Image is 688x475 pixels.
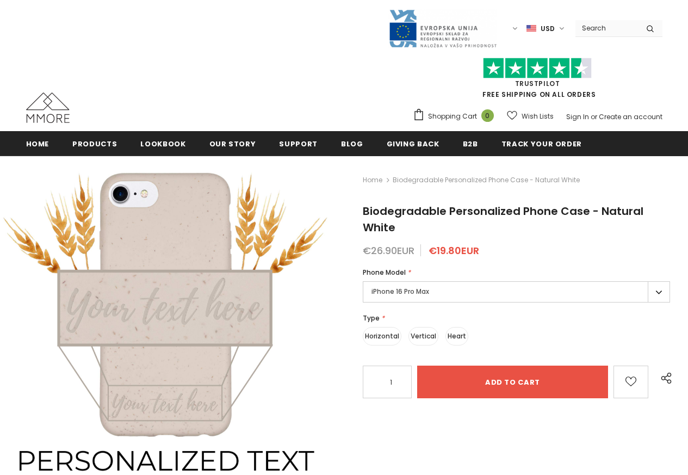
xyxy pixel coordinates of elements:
span: Wish Lists [522,111,554,122]
a: Trustpilot [515,79,560,88]
span: Products [72,139,117,149]
img: USD [526,24,536,33]
span: USD [541,23,555,34]
a: Create an account [599,112,662,121]
a: Products [72,131,117,156]
span: Blog [341,139,363,149]
span: Type [363,313,380,323]
a: B2B [463,131,478,156]
span: Giving back [387,139,439,149]
a: Javni Razpis [388,23,497,33]
a: Sign In [566,112,589,121]
span: Our Story [209,139,256,149]
label: iPhone 16 Pro Max [363,281,670,303]
img: Javni Razpis [388,9,497,48]
span: B2B [463,139,478,149]
a: Wish Lists [507,107,554,126]
a: Our Story [209,131,256,156]
a: Shopping Cart 0 [413,108,499,125]
span: €19.80EUR [429,244,479,257]
a: Giving back [387,131,439,156]
a: Track your order [501,131,582,156]
span: Home [26,139,49,149]
a: Blog [341,131,363,156]
label: Vertical [408,327,438,346]
label: Horizontal [363,327,401,346]
span: €26.90EUR [363,244,414,257]
label: Heart [445,327,468,346]
span: Biodegradable Personalized Phone Case - Natural White [363,203,643,235]
span: or [591,112,597,121]
img: Trust Pilot Stars [483,58,592,79]
span: 0 [481,109,494,122]
a: Home [363,174,382,187]
a: Lookbook [140,131,185,156]
span: Lookbook [140,139,185,149]
input: Add to cart [417,366,608,398]
span: Shopping Cart [428,111,477,122]
a: Home [26,131,49,156]
span: Biodegradable Personalized Phone Case - Natural White [393,174,580,187]
input: Search Site [575,20,638,36]
span: Track your order [501,139,582,149]
img: MMORE Cases [26,92,70,123]
span: support [279,139,318,149]
span: FREE SHIPPING ON ALL ORDERS [413,63,662,99]
span: Phone Model [363,268,406,277]
a: support [279,131,318,156]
